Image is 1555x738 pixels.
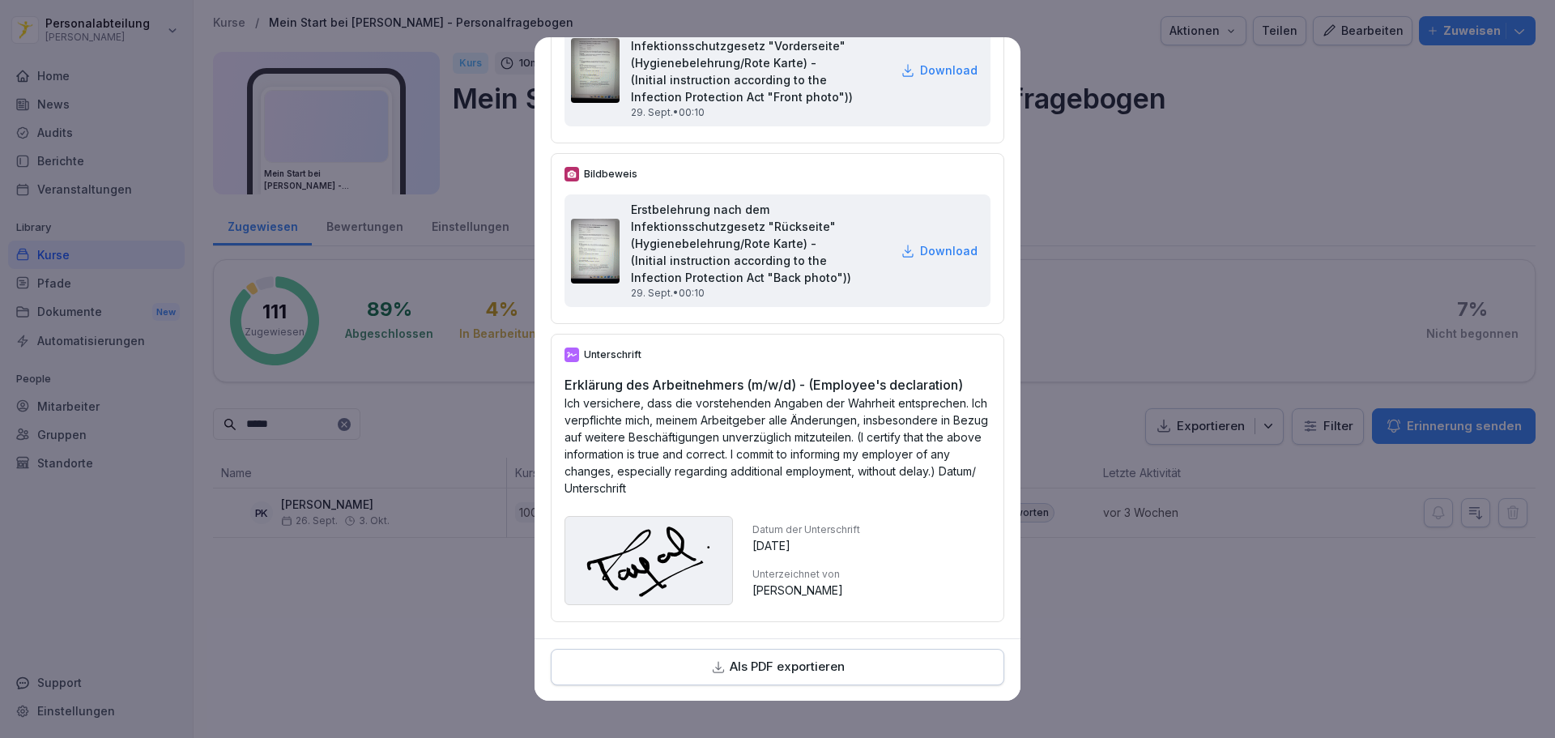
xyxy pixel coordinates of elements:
h2: Erstbelehrung nach dem Infektionsschutzgesetz "Rückseite" (Hygienebelehrung/Rote Karte) - (Initia... [631,201,889,286]
p: Unterschrift [584,348,641,362]
img: mmt7wx6463a6qw2zlxjj9ohi.png [571,38,620,103]
button: Als PDF exportieren [551,649,1004,685]
p: Ich versichere, dass die vorstehenden Angaben der Wahrheit entsprechen. Ich verpflichte mich, mei... [564,395,991,497]
img: t9r9pb10k5bm28kiqld9t604.png [571,219,620,284]
p: Als PDF exportieren [730,658,845,676]
p: Bildbeweis [584,167,637,181]
p: Download [920,62,978,79]
p: [DATE] [752,537,860,554]
p: Unterzeichnet von [752,567,860,582]
p: Download [920,242,978,259]
p: 29. Sept. • 00:10 [631,286,889,301]
h2: Erstbelehrung nach dem Infektionsschutzgesetz "Vorderseite" (Hygienebelehrung/Rote Karte) - (Init... [631,20,889,105]
p: [PERSON_NAME] [752,582,860,599]
img: xh7e6v6lpjeptgmtruvfwk6c.svg [572,523,726,598]
p: 29. Sept. • 00:10 [631,105,889,120]
p: Datum der Unterschrift [752,523,860,537]
h2: Erklärung des Arbeitnehmers (m/w/d) - (Employee's declaration) [564,375,991,395]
